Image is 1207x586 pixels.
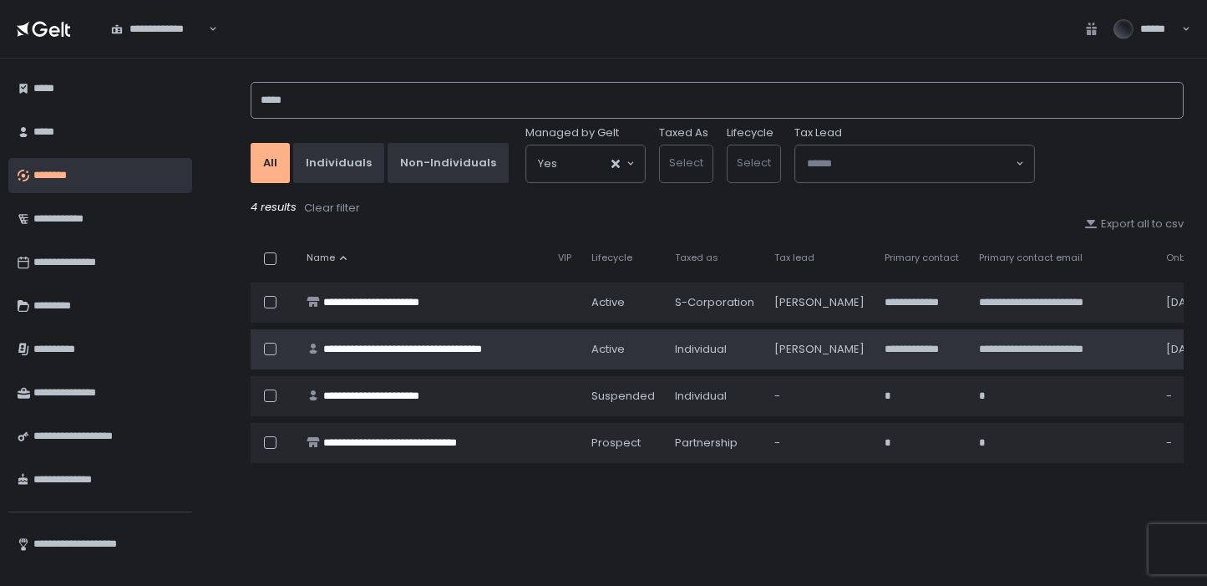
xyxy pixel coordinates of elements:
[293,143,384,183] button: Individuals
[526,145,645,182] div: Search for option
[303,200,361,217] button: Clear filter
[611,160,620,168] button: Clear Selected
[591,342,625,357] span: active
[591,252,632,264] span: Lifecycle
[206,21,207,38] input: Search for option
[591,436,641,451] span: prospect
[675,389,754,404] div: Individual
[591,295,625,310] span: active
[304,201,360,216] div: Clear filter
[400,155,496,171] div: Non-Individuals
[737,155,771,171] span: Select
[885,252,959,264] span: Primary contact
[1084,217,1184,232] button: Export all to csv
[557,155,610,172] input: Search for option
[675,295,754,310] div: S-Corporation
[675,342,754,357] div: Individual
[251,143,290,183] button: All
[774,389,865,404] div: -
[525,125,619,140] span: Managed by Gelt
[774,295,865,310] div: [PERSON_NAME]
[979,252,1083,264] span: Primary contact email
[774,252,814,264] span: Tax lead
[538,155,557,172] span: Yes
[306,155,372,171] div: Individuals
[675,252,718,264] span: Taxed as
[774,342,865,357] div: [PERSON_NAME]
[795,145,1034,182] div: Search for option
[263,155,277,171] div: All
[794,125,842,140] span: Tax Lead
[669,155,703,171] span: Select
[774,436,865,451] div: -
[675,436,754,451] div: Partnership
[659,125,708,140] label: Taxed As
[558,252,571,264] span: VIP
[100,12,217,47] div: Search for option
[807,155,1014,172] input: Search for option
[307,252,335,264] span: Name
[727,125,773,140] label: Lifecycle
[388,143,509,183] button: Non-Individuals
[251,200,1184,217] div: 4 results
[591,389,655,404] span: suspended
